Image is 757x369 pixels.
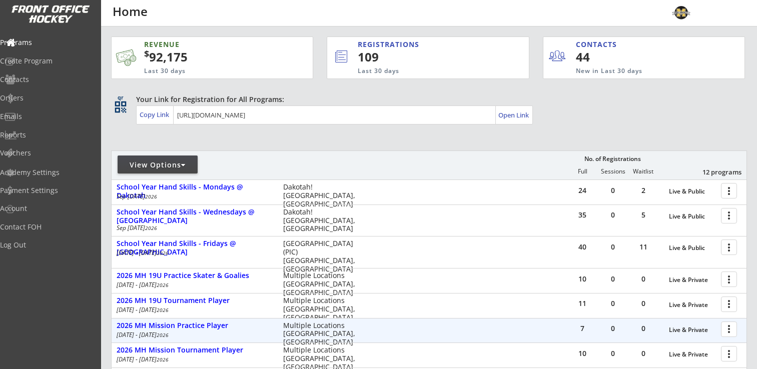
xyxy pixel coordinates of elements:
div: Full [567,168,597,175]
div: 0 [628,300,658,307]
div: 35 [567,211,597,218]
div: 40 [567,243,597,250]
div: Dakotah! [GEOGRAPHIC_DATA], [GEOGRAPHIC_DATA] [283,208,362,233]
em: 2026 [157,356,169,363]
div: Multiple Locations [GEOGRAPHIC_DATA], [GEOGRAPHIC_DATA] [283,321,362,346]
div: Multiple Locations [GEOGRAPHIC_DATA], [GEOGRAPHIC_DATA] [283,271,362,296]
div: 12 programs [689,167,741,176]
em: 2026 [157,281,169,288]
div: 0 [628,350,658,357]
div: 2 [628,187,658,194]
em: 2026 [145,193,157,200]
div: 0 [628,275,658,282]
div: View Options [118,160,198,170]
button: more_vert [721,183,737,198]
div: 44 [576,48,637,65]
div: [GEOGRAPHIC_DATA] (PIC) [GEOGRAPHIC_DATA], [GEOGRAPHIC_DATA] [283,239,362,273]
div: Live & Private [669,301,716,308]
div: Dakotah! [GEOGRAPHIC_DATA], [GEOGRAPHIC_DATA] [283,183,362,208]
div: 0 [598,350,628,357]
div: 2026 MH Mission Tournament Player [117,346,273,354]
div: 5 [628,211,658,218]
a: Open Link [498,108,530,122]
div: [DATE] - [DATE] [117,250,270,256]
button: more_vert [721,271,737,287]
button: qr_code [113,99,128,114]
div: 0 [628,325,658,332]
div: 0 [598,187,628,194]
sup: $ [144,47,149,59]
button: more_vert [721,208,737,223]
div: 10 [567,350,597,357]
div: qr [114,94,126,101]
em: 2026 [157,306,169,313]
div: 0 [598,243,628,250]
div: 0 [598,300,628,307]
div: Live & Public [669,188,716,195]
div: Waitlist [628,168,658,175]
div: School Year Hand Skills - Wednesdays @ [GEOGRAPHIC_DATA] [117,208,273,225]
div: Live & Public [669,213,716,220]
button: more_vert [721,296,737,312]
div: New in Last 30 days [576,67,698,75]
div: 11 [628,243,658,250]
button: more_vert [721,239,737,255]
div: 2026 MH 19U Tournament Player [117,296,273,305]
div: Your Link for Registration for All Programs: [136,94,716,104]
div: Copy Link [140,110,171,119]
div: 0 [598,211,628,218]
div: REVENUE [144,39,265,49]
div: School Year Hand Skills - Mondays @ Dakotah [117,183,273,200]
button: more_vert [721,321,737,337]
em: 2026 [157,331,169,338]
em: 2026 [145,224,157,231]
div: 92,175 [144,48,282,65]
div: 2026 MH 19U Practice Skater & Goalies [117,271,273,280]
div: Open Link [498,111,530,119]
div: [DATE] - [DATE] [117,307,270,313]
div: No. of Registrations [581,155,643,162]
div: 2026 MH Mission Practice Player [117,321,273,330]
div: Live & Private [669,326,716,333]
div: [DATE] - [DATE] [117,282,270,288]
div: 10 [567,275,597,282]
div: 24 [567,187,597,194]
div: 0 [598,275,628,282]
div: Live & Public [669,244,716,251]
div: CONTACTS [576,39,621,49]
div: 0 [598,325,628,332]
div: 11 [567,300,597,307]
div: Sep [DATE] [117,225,270,231]
div: [DATE] - [DATE] [117,332,270,338]
div: [DATE] - [DATE] [117,356,270,362]
div: Last 30 days [144,67,265,75]
div: Last 30 days [358,67,488,75]
em: 2026 [157,249,169,256]
div: Sep [DATE] [117,193,270,199]
div: Live & Private [669,351,716,358]
div: 109 [358,48,495,65]
div: Sessions [598,168,628,175]
div: REGISTRATIONS [358,39,483,49]
div: School Year Hand Skills - Fridays @ [GEOGRAPHIC_DATA] [117,239,273,256]
div: 7 [567,325,597,332]
button: more_vert [721,346,737,361]
div: Multiple Locations [GEOGRAPHIC_DATA], [GEOGRAPHIC_DATA] [283,296,362,321]
div: Live & Private [669,276,716,283]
